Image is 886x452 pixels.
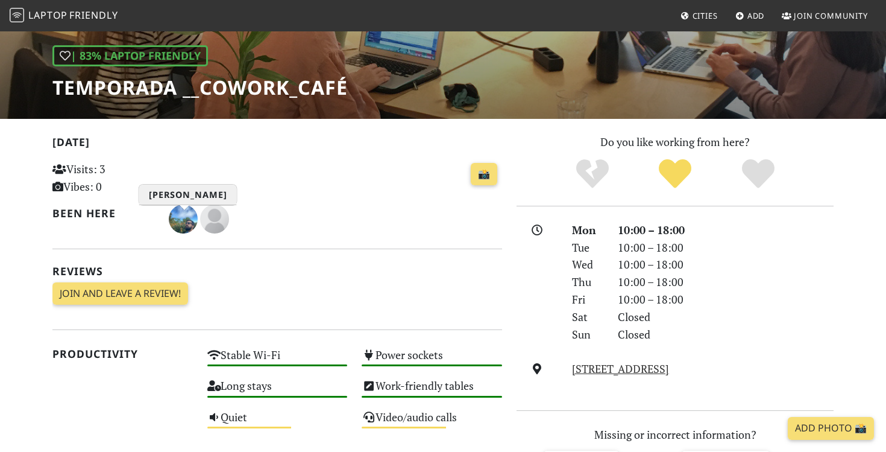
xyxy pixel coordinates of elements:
span: Friendly [69,8,118,22]
div: Fri [565,291,611,308]
h2: Productivity [52,348,193,360]
a: Add Photo 📸 [788,417,874,440]
h1: Temporada __Cowork_Café [52,76,348,99]
img: LaptopFriendly [10,8,24,22]
div: 10:00 – 18:00 [611,291,841,308]
div: Definitely! [717,158,800,191]
div: Mon [565,221,611,239]
p: Missing or incorrect information? [517,426,834,444]
img: 4228-diogo.jpg [169,205,198,234]
div: No [551,158,634,191]
div: Closed [611,326,841,343]
a: Join and leave a review! [52,282,188,305]
div: Sat [565,308,611,326]
h2: Reviews [52,265,502,278]
div: Power sockets [354,345,509,376]
div: Thu [565,273,611,291]
p: Visits: 3 Vibes: 0 [52,161,193,196]
h2: [DATE] [52,136,502,153]
a: LaptopFriendly LaptopFriendly [10,5,118,27]
span: Add [747,10,765,21]
div: 10:00 – 18:00 [611,273,841,291]
div: Quiet [200,407,355,438]
div: Work-friendly tables [354,376,509,407]
span: Join Community [794,10,868,21]
span: Cities [693,10,718,21]
a: Add [730,5,770,27]
p: Do you like working from here? [517,133,834,151]
div: | 83% Laptop Friendly [52,45,208,66]
div: 10:00 – 18:00 [611,221,841,239]
a: Cities [676,5,723,27]
div: Wed [565,256,611,273]
h2: Been here [52,207,154,220]
span: Laptop [28,8,68,22]
a: Join Community [777,5,873,27]
div: 10:00 – 18:00 [611,256,841,273]
div: Sun [565,326,611,343]
span: Diogo Daniel [169,211,200,225]
img: blank-535327c66bd565773addf3077783bbfce4b00ec00e9fd257753287c682c7fa38.png [200,205,229,234]
a: [STREET_ADDRESS] [572,361,669,376]
div: 10:00 – 18:00 [611,239,841,256]
div: Video/audio calls [354,407,509,438]
div: Long stays [200,376,355,407]
div: Closed [611,308,841,326]
div: Stable Wi-Fi [200,345,355,376]
h3: [PERSON_NAME] [139,185,237,205]
div: Tue [565,239,611,256]
div: Yes [633,158,717,191]
a: 📸 [471,163,497,186]
span: Diogo M [200,211,229,225]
